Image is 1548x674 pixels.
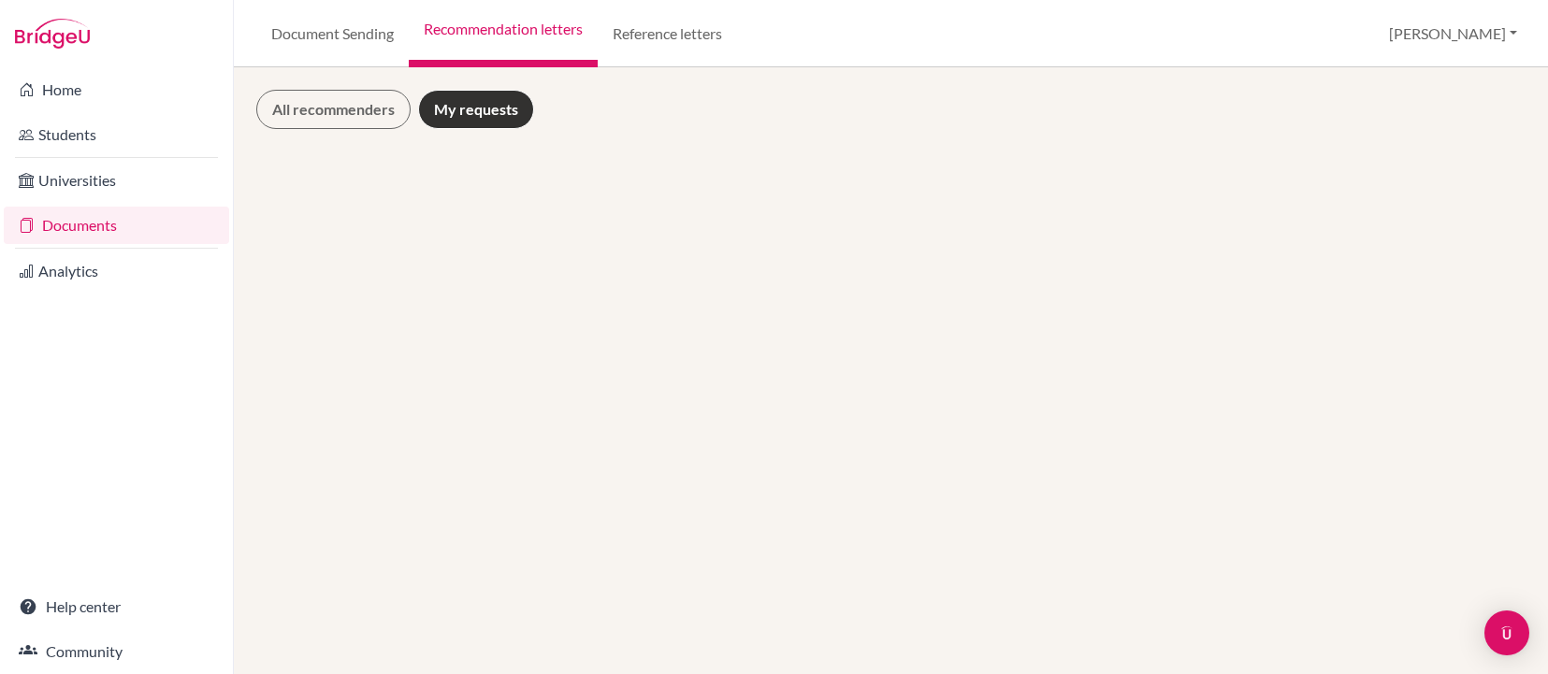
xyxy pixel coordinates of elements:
[418,90,534,129] a: My requests
[4,71,229,108] a: Home
[15,19,90,49] img: Bridge-U
[1484,610,1529,655] div: Open Intercom Messenger
[4,588,229,625] a: Help center
[4,207,229,244] a: Documents
[4,252,229,290] a: Analytics
[4,162,229,199] a: Universities
[256,90,411,129] a: All recommenders
[4,633,229,670] a: Community
[1381,16,1526,51] button: [PERSON_NAME]
[4,116,229,153] a: Students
